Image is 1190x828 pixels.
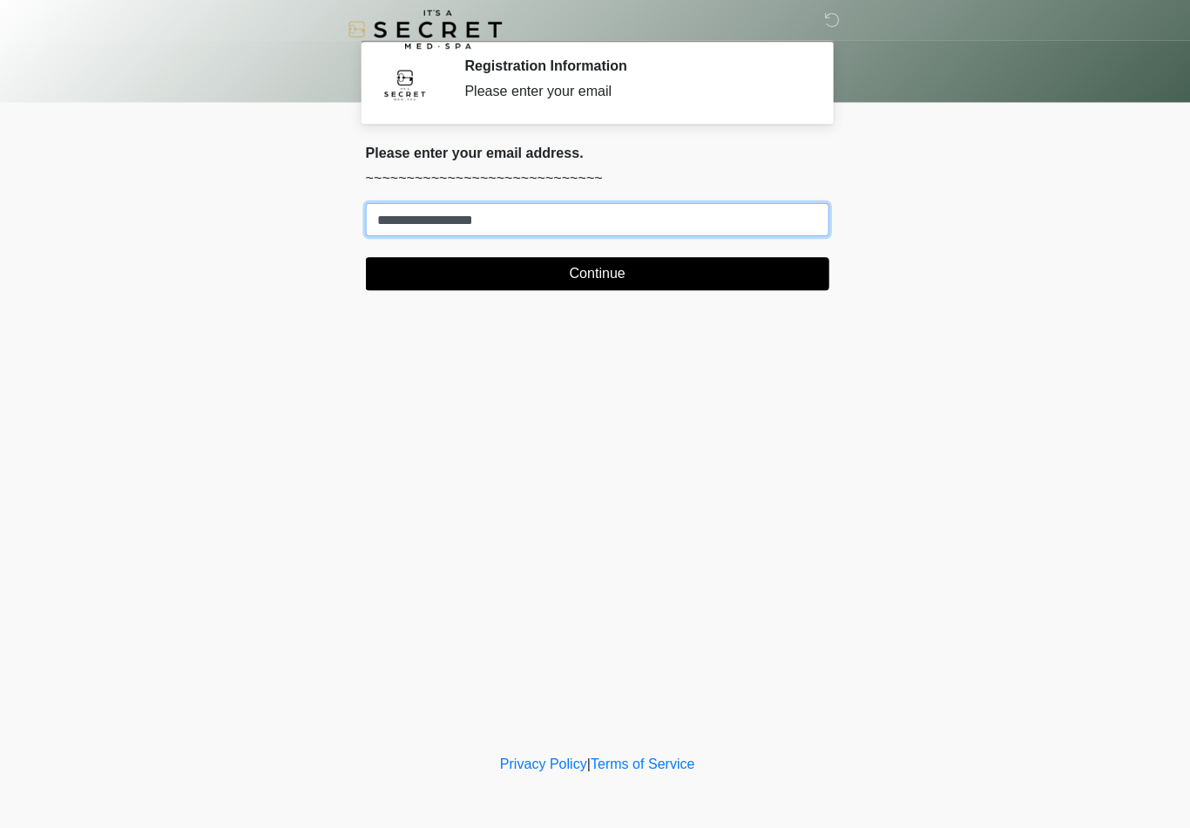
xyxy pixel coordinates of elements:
[364,171,826,192] p: ~~~~~~~~~~~~~~~~~~~~~~~~~~~~~
[498,757,585,772] a: Privacy Policy
[463,61,800,78] h2: Registration Information
[347,13,500,52] img: It's A Secret Med Spa Logo
[377,61,429,113] img: Agent Avatar
[364,147,826,164] h2: Please enter your email address.
[463,85,800,105] div: Please enter your email
[364,260,826,293] button: Continue
[585,757,588,772] a: |
[588,757,692,772] a: Terms of Service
